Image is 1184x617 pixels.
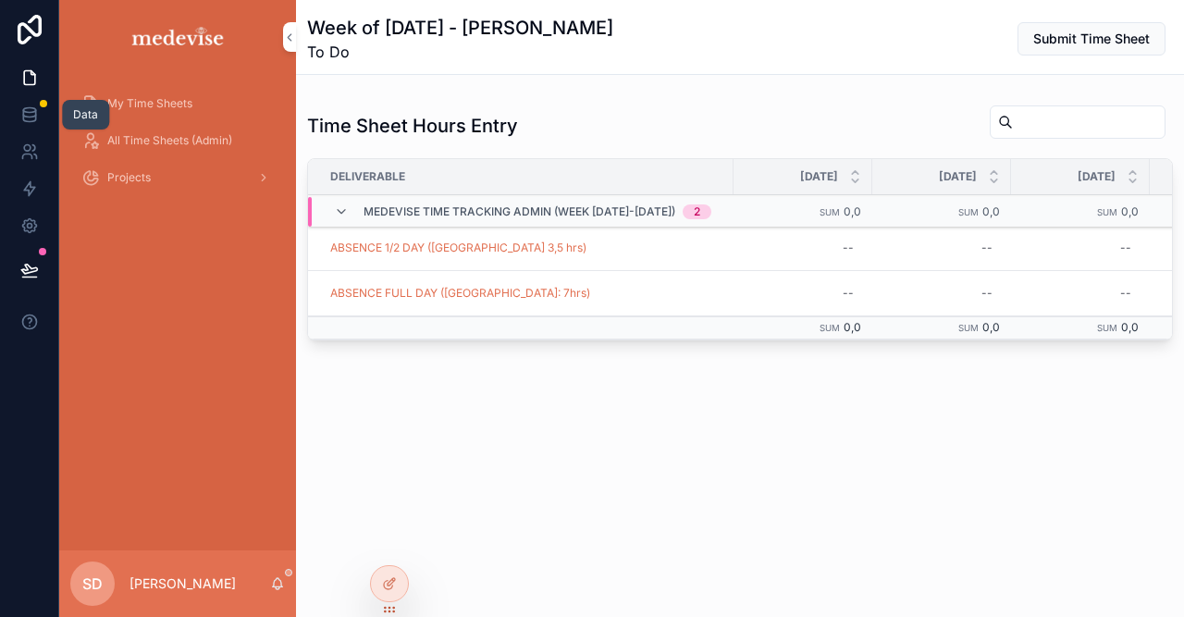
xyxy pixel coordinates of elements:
span: SD [82,573,103,595]
span: 0,0 [1121,204,1139,218]
small: Sum [820,207,840,217]
span: Projects [107,170,151,185]
a: My Time Sheets [70,87,285,120]
a: All Time Sheets (Admin) [70,124,285,157]
h1: Time Sheet Hours Entry [307,113,518,139]
a: Projects [70,161,285,194]
div: Data [73,107,98,122]
span: All Time Sheets (Admin) [107,133,232,148]
p: [PERSON_NAME] [129,574,236,593]
span: [DATE] [1078,169,1116,184]
span: Submit Time Sheet [1033,30,1150,48]
button: Submit Time Sheet [1017,22,1165,56]
div: -- [1120,241,1131,255]
span: 0,0 [844,320,861,334]
h1: Week of [DATE] - [PERSON_NAME] [307,15,613,41]
small: Sum [958,323,979,333]
span: [DATE] [939,169,977,184]
small: Sum [958,207,979,217]
div: scrollable content [59,74,296,218]
div: 2 [694,204,700,219]
div: -- [981,241,993,255]
div: -- [843,286,854,301]
div: -- [981,286,993,301]
span: Medevise Time Tracking ADMIN (week [DATE]-[DATE]) [364,204,675,219]
span: 0,0 [844,204,861,218]
span: To Do [307,41,613,63]
small: Sum [1097,207,1117,217]
a: ABSENCE FULL DAY ([GEOGRAPHIC_DATA]: 7hrs) [330,286,590,301]
small: Sum [1097,323,1117,333]
small: Sum [820,323,840,333]
span: [DATE] [800,169,838,184]
img: App logo [129,22,228,52]
span: Deliverable [330,169,405,184]
span: 0,0 [982,320,1000,334]
div: -- [843,241,854,255]
a: ABSENCE 1/2 DAY ([GEOGRAPHIC_DATA] 3,5 hrs) [330,241,586,255]
span: 0,0 [1121,320,1139,334]
span: 0,0 [982,204,1000,218]
div: -- [1120,286,1131,301]
span: My Time Sheets [107,96,192,111]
